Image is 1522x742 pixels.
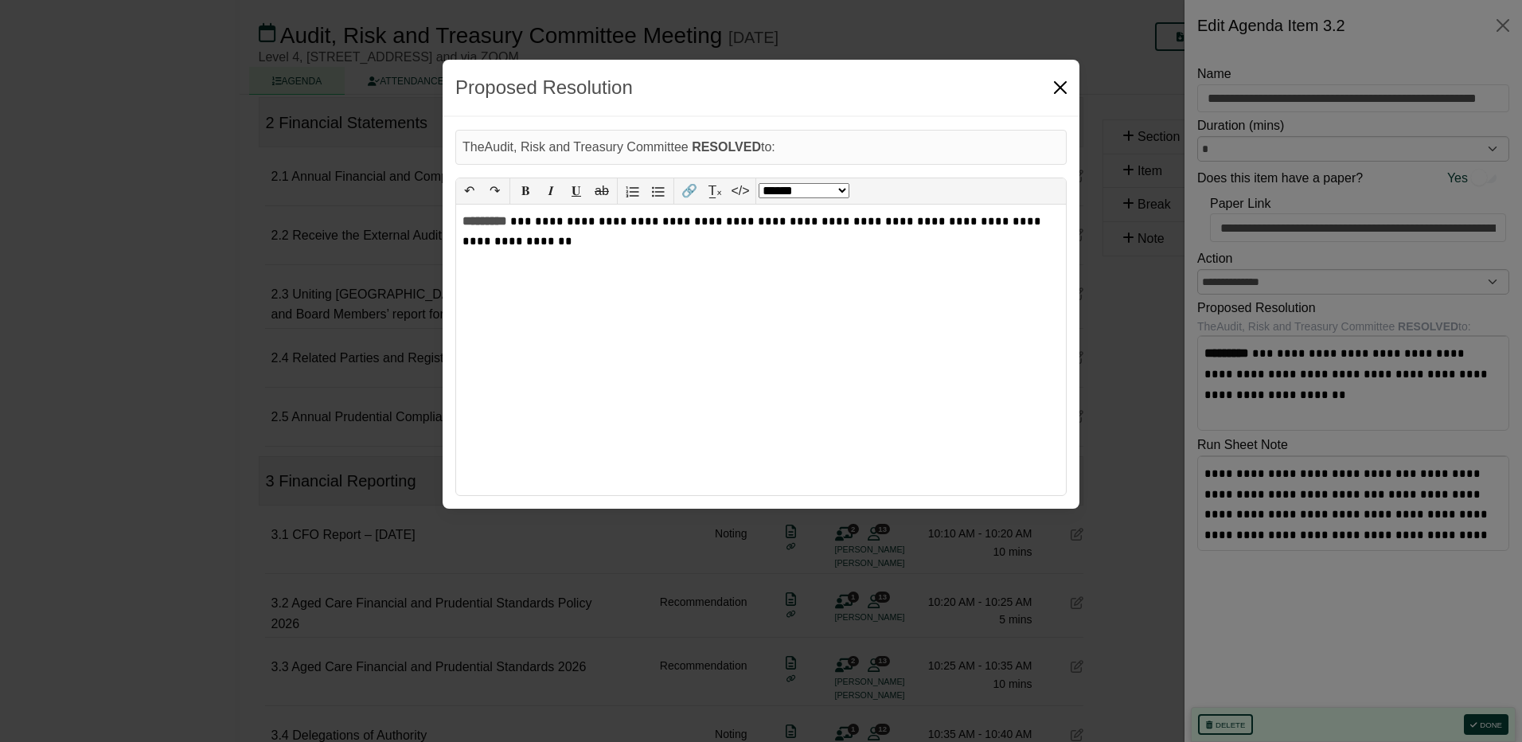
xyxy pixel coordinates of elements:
button: ↶ [456,178,482,204]
div: Proposed Resolution [455,72,633,103]
button: 𝑰 [538,178,564,204]
button: ab [589,178,615,204]
span: 𝐔 [572,184,581,197]
s: ab [595,184,609,197]
button: 𝐁 [513,178,538,204]
button: Close [1048,75,1073,100]
div: The Audit, Risk and Treasury Committee to: [455,130,1067,165]
button: </> [728,178,753,204]
button: 𝐔 [564,178,589,204]
b: RESOLVED [692,140,761,154]
button: ↷ [482,178,507,204]
button: T̲ₓ [702,178,728,204]
button: 🔗 [677,178,702,204]
button: Bullet list [646,178,671,204]
button: Numbered list [620,178,646,204]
